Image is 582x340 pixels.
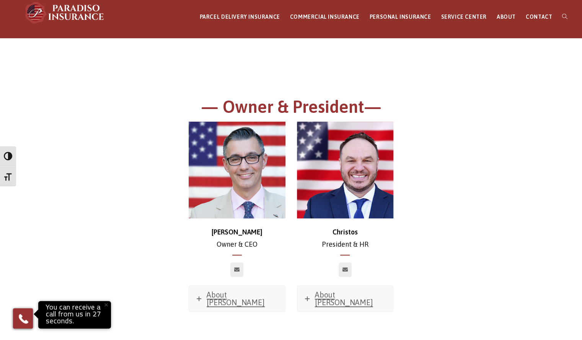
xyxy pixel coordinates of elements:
span: About [PERSON_NAME] [315,290,373,307]
button: Close [98,296,114,313]
span: COMMERCIAL INSURANCE [290,14,360,20]
span: PERSONAL INSURANCE [370,14,431,20]
img: Paradiso Insurance [23,1,107,24]
span: CONTACT [526,14,552,20]
span: PARCEL DELIVERY INSURANCE [200,14,280,20]
span: ABOUT [497,14,516,20]
span: About [PERSON_NAME] [207,290,265,307]
p: Owner & CEO [189,226,285,251]
a: About [PERSON_NAME] [297,286,393,312]
img: chris-500x500 (1) [189,122,285,218]
a: About [PERSON_NAME] [189,286,285,312]
strong: Christos [333,228,358,236]
p: You can receive a call from us in 27 seconds. [40,303,109,327]
img: Phone icon [17,312,29,325]
h1: — Owner & President— [81,96,502,122]
img: Christos_500x500 [297,122,394,218]
strong: [PERSON_NAME] [212,228,262,236]
p: President & HR [297,226,394,251]
span: SERVICE CENTER [441,14,486,20]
